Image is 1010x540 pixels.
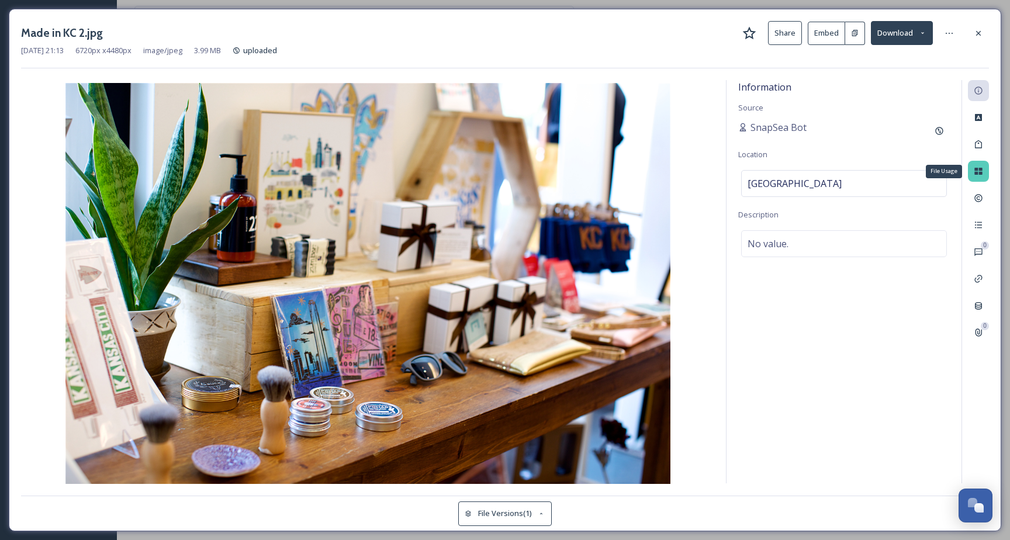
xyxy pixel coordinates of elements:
[748,237,788,251] span: No value.
[959,489,992,522] button: Open Chat
[738,81,791,94] span: Information
[143,45,182,56] span: image/jpeg
[738,102,763,113] span: Source
[194,45,221,56] span: 3.99 MB
[768,21,802,45] button: Share
[738,209,779,220] span: Description
[458,501,552,525] button: File Versions(1)
[21,25,103,41] h3: Made in KC 2.jpg
[75,45,132,56] span: 6720 px x 4480 px
[808,22,845,45] button: Embed
[243,45,277,56] span: uploaded
[926,165,962,178] div: File Usage
[738,149,767,160] span: Location
[981,241,989,250] div: 0
[981,322,989,330] div: 0
[750,120,807,134] span: SnapSea Bot
[21,83,714,486] img: 18juaIN9QCR-VvOUadwR6__-ih6N8sS32.jpg
[21,45,64,56] span: [DATE] 21:13
[748,176,842,191] span: [GEOGRAPHIC_DATA]
[871,21,933,45] button: Download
